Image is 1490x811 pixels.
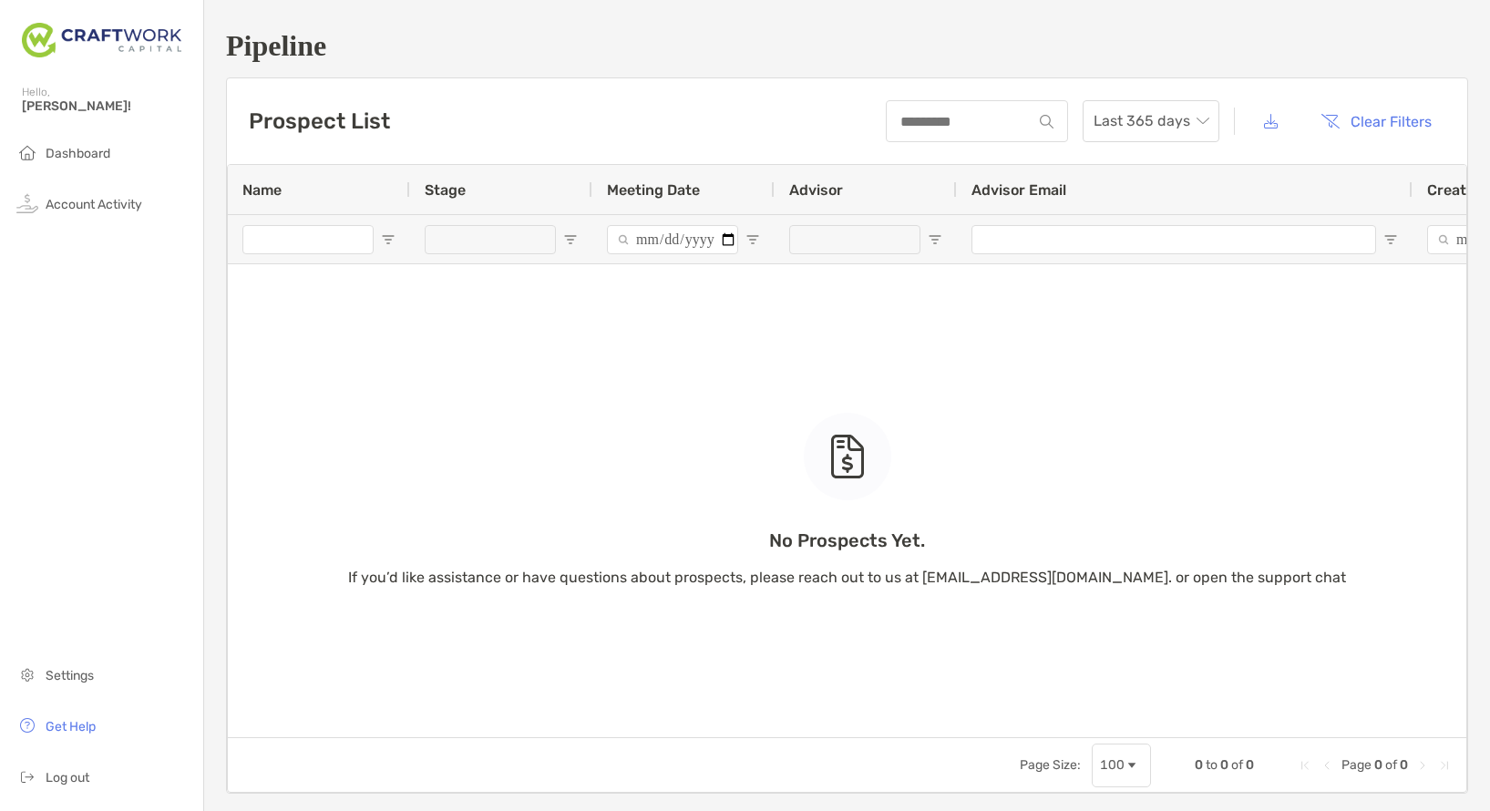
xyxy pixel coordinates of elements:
img: activity icon [16,192,38,214]
img: settings icon [16,663,38,685]
img: input icon [1040,115,1053,128]
img: Zoe Logo [22,7,181,73]
span: Page [1341,757,1372,773]
div: Previous Page [1320,758,1334,773]
div: First Page [1298,758,1312,773]
img: empty state icon [829,435,866,478]
div: Page Size [1092,744,1151,787]
img: get-help icon [16,714,38,736]
span: Account Activity [46,197,142,212]
span: of [1231,757,1243,773]
span: 0 [1374,757,1382,773]
span: Log out [46,770,89,785]
button: Clear Filters [1307,101,1445,141]
img: household icon [16,141,38,163]
span: 0 [1220,757,1228,773]
div: Page Size: [1020,757,1081,773]
span: of [1385,757,1397,773]
h3: Prospect List [249,108,390,134]
div: 100 [1100,757,1125,773]
span: Settings [46,668,94,683]
span: to [1206,757,1218,773]
span: 0 [1246,757,1254,773]
h1: Pipeline [226,29,1468,63]
span: [PERSON_NAME]! [22,98,192,114]
p: No Prospects Yet. [348,529,1346,552]
p: If you’d like assistance or have questions about prospects, please reach out to us at [EMAIL_ADDR... [348,566,1346,589]
div: Next Page [1415,758,1430,773]
span: 0 [1400,757,1408,773]
div: Last Page [1437,758,1452,773]
span: Last 365 days [1094,101,1208,141]
span: Dashboard [46,146,110,161]
img: logout icon [16,765,38,787]
span: 0 [1195,757,1203,773]
span: Get Help [46,719,96,734]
